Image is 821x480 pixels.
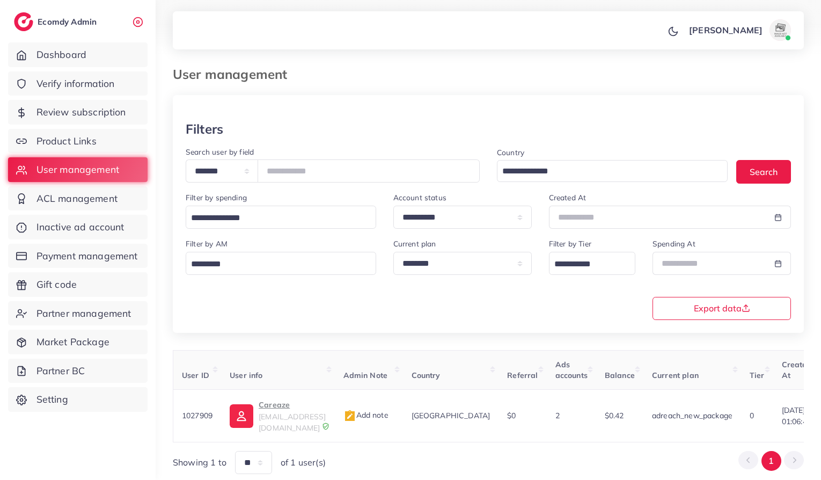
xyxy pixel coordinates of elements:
[36,392,68,406] span: Setting
[14,12,33,31] img: logo
[36,249,138,263] span: Payment management
[36,220,124,234] span: Inactive ad account
[549,238,591,249] label: Filter by Tier
[393,238,436,249] label: Current plan
[173,67,296,82] h3: User management
[186,192,247,203] label: Filter by spending
[497,147,524,158] label: Country
[230,398,326,433] a: Careaze[EMAIL_ADDRESS][DOMAIN_NAME]
[182,370,209,380] span: User ID
[497,160,728,182] div: Search for option
[412,411,490,420] span: [GEOGRAPHIC_DATA]
[259,412,326,432] span: [EMAIL_ADDRESS][DOMAIN_NAME]
[549,192,587,203] label: Created At
[652,370,699,380] span: Current plan
[393,192,446,203] label: Account status
[8,129,148,154] a: Product Links
[694,304,750,312] span: Export data
[36,134,97,148] span: Product Links
[653,297,791,320] button: Export data
[343,410,388,420] span: Add note
[507,411,516,420] span: $0
[653,238,695,249] label: Spending At
[186,252,376,275] div: Search for option
[8,244,148,268] a: Payment management
[8,359,148,383] a: Partner BC
[38,17,99,27] h2: Ecomdy Admin
[8,71,148,96] a: Verify information
[259,398,326,411] p: Careaze
[8,301,148,326] a: Partner management
[507,370,538,380] span: Referral
[187,256,362,273] input: Search for option
[36,192,118,206] span: ACL management
[8,215,148,239] a: Inactive ad account
[8,42,148,67] a: Dashboard
[549,252,635,275] div: Search for option
[36,278,77,292] span: Gift code
[36,48,86,62] span: Dashboard
[689,24,763,37] p: [PERSON_NAME]
[736,160,791,183] button: Search
[36,77,115,91] span: Verify information
[782,405,811,427] span: [DATE] 01:06:47
[750,411,754,420] span: 0
[555,360,588,380] span: Ads accounts
[8,272,148,297] a: Gift code
[186,238,228,249] label: Filter by AM
[782,360,807,380] span: Create At
[230,370,262,380] span: User info
[8,100,148,125] a: Review subscription
[605,370,635,380] span: Balance
[322,423,329,430] img: 9CAL8B2pu8EFxCJHYAAAAldEVYdGRhdGU6Y3JlYXRlADIwMjItMTItMDlUMDQ6NTg6MzkrMDA6MDBXSlgLAAAAJXRFWHRkYXR...
[173,456,226,469] span: Showing 1 to
[555,411,560,420] span: 2
[281,456,326,469] span: of 1 user(s)
[551,256,621,273] input: Search for option
[8,330,148,354] a: Market Package
[14,12,99,31] a: logoEcomdy Admin
[230,404,253,428] img: ic-user-info.36bf1079.svg
[8,387,148,412] a: Setting
[738,451,804,471] ul: Pagination
[412,370,441,380] span: Country
[499,163,714,180] input: Search for option
[187,210,362,227] input: Search for option
[36,163,119,177] span: User management
[683,19,795,41] a: [PERSON_NAME]avatar
[750,370,765,380] span: Tier
[36,364,85,378] span: Partner BC
[36,105,126,119] span: Review subscription
[761,451,781,471] button: Go to page 1
[605,411,624,420] span: $0.42
[186,206,376,229] div: Search for option
[8,157,148,182] a: User management
[186,147,254,157] label: Search user by field
[8,186,148,211] a: ACL management
[343,410,356,423] img: admin_note.cdd0b510.svg
[343,370,388,380] span: Admin Note
[36,335,109,349] span: Market Package
[182,411,212,420] span: 1027909
[769,19,791,41] img: avatar
[36,307,131,321] span: Partner management
[186,121,223,137] h3: Filters
[652,411,732,420] span: adreach_new_package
